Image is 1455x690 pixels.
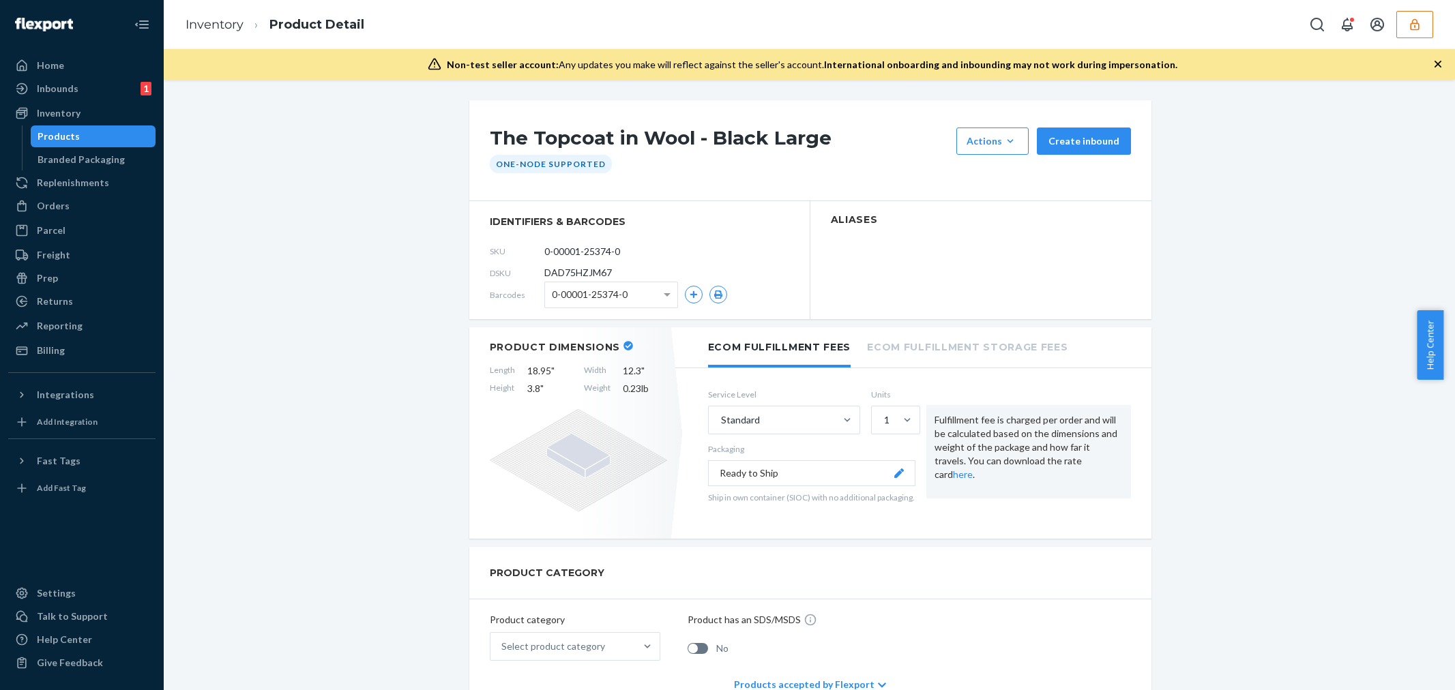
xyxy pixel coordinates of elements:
[31,149,156,170] a: Branded Packaging
[867,327,1068,365] li: Ecom Fulfillment Storage Fees
[708,460,915,486] button: Ready to Ship
[490,560,604,585] h2: PRODUCT CATEGORY
[37,295,73,308] div: Returns
[953,468,973,480] a: here
[490,613,660,627] p: Product category
[540,382,544,394] span: "
[37,319,83,333] div: Reporting
[490,127,950,155] h1: The Topcoat in Wool - Black Large
[37,633,92,646] div: Help Center
[37,59,64,72] div: Home
[883,413,884,427] input: 1
[490,382,515,395] span: Height
[884,413,890,427] div: 1
[490,341,621,353] h2: Product Dimensions
[926,405,1131,498] div: Fulfillment fee is charged per order and will be calculated based on the dimensions and weight of...
[956,127,1029,155] button: Actions
[37,344,65,357] div: Billing
[551,365,555,376] span: "
[37,106,80,120] div: Inventory
[186,17,244,32] a: Inventory
[8,652,156,674] button: Give Feedback
[447,59,559,70] span: Non-test seller account:
[967,134,1018,148] div: Actions
[490,215,789,228] span: identifiers & barcodes
[708,327,851,367] li: Ecom Fulfillment Fees
[8,220,156,241] a: Parcel
[175,5,375,45] ol: breadcrumbs
[37,248,70,262] div: Freight
[37,199,70,213] div: Orders
[708,492,915,503] p: Ship in own container (SIOC) with no additional packaging.
[37,482,86,494] div: Add Fast Tag
[37,416,98,427] div: Add Integration
[721,413,760,427] div: Standard
[8,55,156,76] a: Home
[1417,310,1443,380] button: Help Center
[8,195,156,217] a: Orders
[688,613,801,627] p: Product has an SDS/MSDS
[1304,11,1331,38] button: Open Search Box
[8,450,156,472] button: Fast Tags
[8,172,156,194] a: Replenishments
[128,11,156,38] button: Close Navigation
[8,411,156,433] a: Add Integration
[37,176,109,190] div: Replenishments
[8,384,156,406] button: Integrations
[490,155,612,173] div: One-Node Supported
[1364,11,1391,38] button: Open account menu
[447,58,1177,72] div: Any updates you make will reflect against the seller's account.
[831,215,1131,225] h2: Aliases
[31,125,156,147] a: Products
[1037,127,1131,155] button: Create inbound
[871,389,915,400] label: Units
[8,78,156,100] a: Inbounds1
[8,290,156,312] a: Returns
[38,130,80,143] div: Products
[1334,11,1361,38] button: Open notifications
[8,340,156,361] a: Billing
[641,365,645,376] span: "
[708,389,860,400] label: Service Level
[720,413,721,427] input: Standard
[490,245,544,257] span: SKU
[623,382,667,395] span: 0.23 lb
[490,364,515,378] span: Length
[552,283,628,306] span: 0-00001-25374-0
[8,267,156,289] a: Prep
[8,629,156,650] a: Help Center
[8,582,156,604] a: Settings
[37,610,108,623] div: Talk to Support
[38,153,125,166] div: Branded Packaging
[490,289,544,301] span: Barcodes
[8,315,156,337] a: Reporting
[37,82,78,95] div: Inbounds
[269,17,364,32] a: Product Detail
[527,382,572,395] span: 3.8
[501,640,605,653] div: Select product category
[37,454,80,468] div: Fast Tags
[37,224,65,237] div: Parcel
[623,364,667,378] span: 12.3
[15,18,73,31] img: Flexport logo
[37,388,94,402] div: Integrations
[8,605,156,627] a: Talk to Support
[37,656,103,670] div: Give Feedback
[141,82,151,95] div: 1
[708,443,915,455] p: Packaging
[8,244,156,266] a: Freight
[8,477,156,499] a: Add Fast Tag
[527,364,572,378] span: 18.95
[824,59,1177,70] span: International onboarding and inbounding may not work during impersonation.
[37,586,76,600] div: Settings
[37,271,58,285] div: Prep
[490,267,544,279] span: DSKU
[544,266,612,280] span: DAD75HZJM67
[716,642,729,655] span: No
[584,364,611,378] span: Width
[584,382,611,395] span: Weight
[8,102,156,124] a: Inventory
